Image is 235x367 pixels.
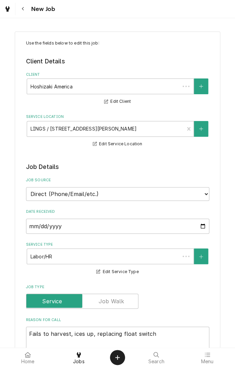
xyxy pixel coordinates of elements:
a: Go to Jobs [1,3,14,15]
a: Search [131,349,182,366]
button: Edit Client [103,97,132,106]
button: Create New Location [194,121,208,137]
span: Jobs [73,359,85,364]
label: Client [26,72,209,77]
a: Jobs [54,349,104,366]
div: Reason For Call [26,317,209,358]
div: Service Type [26,242,209,276]
a: Home [3,349,53,366]
label: Job Source [26,178,209,183]
button: Create Object [110,350,125,365]
span: Home [21,359,35,364]
legend: Job Details [26,162,209,171]
div: Client [26,72,209,106]
svg: Create New Service [199,254,203,259]
div: Job Source [26,178,209,200]
button: Create New Client [194,78,208,94]
p: Use the fields below to edit this job: [26,40,209,46]
label: Date Received [26,209,209,215]
span: Menu [201,359,213,364]
label: Reason For Call [26,317,209,323]
button: Edit Service Location [92,140,144,148]
label: Job Type [26,284,209,290]
svg: Create New Location [199,126,203,131]
label: Service Location [26,114,209,120]
svg: Create New Client [199,84,203,89]
div: Job Type [26,284,209,309]
input: yyyy-mm-dd [26,219,209,234]
textarea: Fails to harvest, ices up, replacing float switch [26,327,209,357]
button: Create New Service [194,248,208,264]
a: Menu [182,349,233,366]
button: Edit Service Type [95,268,139,276]
div: Service Location [26,114,209,148]
legend: Client Details [26,57,209,66]
div: Date Received [26,209,209,233]
label: Service Type [26,242,209,247]
span: New Job [29,4,55,14]
button: Navigate back [17,3,29,15]
span: Search [148,359,164,364]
